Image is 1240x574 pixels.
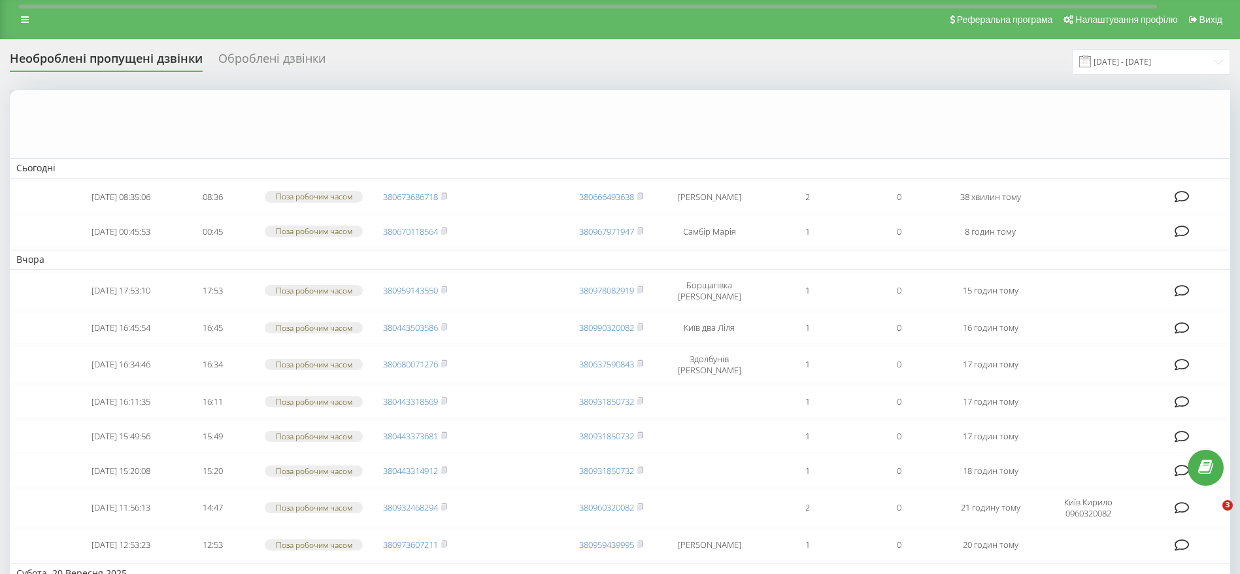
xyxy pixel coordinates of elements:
[853,529,945,561] td: 0
[762,346,853,383] td: 1
[167,386,258,418] td: 16:11
[265,502,363,513] div: Поза робочим часом
[167,529,258,561] td: 12:53
[853,273,945,309] td: 0
[579,430,634,442] a: 380931850732
[167,490,258,526] td: 14:47
[265,465,363,477] div: Поза робочим часом
[383,191,438,203] a: 380673686718
[167,216,258,248] td: 00:45
[10,52,203,72] div: Необроблені пропущені дзвінки
[762,273,853,309] td: 1
[853,216,945,248] td: 0
[75,312,167,344] td: [DATE] 16:45:54
[945,490,1036,526] td: 21 годину тому
[167,273,258,309] td: 17:53
[167,181,258,213] td: 08:36
[957,14,1053,25] span: Реферальна програма
[75,346,167,383] td: [DATE] 16:34:46
[945,529,1036,561] td: 20 годин тому
[579,501,634,513] a: 380960320082
[945,420,1036,452] td: 17 годин тому
[945,346,1036,383] td: 17 годин тому
[1196,500,1227,532] iframe: Intercom live chat
[853,346,945,383] td: 0
[945,181,1036,213] td: 38 хвилин тому
[75,455,167,487] td: [DATE] 15:20:08
[657,346,762,383] td: Здолбунів [PERSON_NAME]
[383,465,438,477] a: 380443314912
[579,396,634,407] a: 380931850732
[762,181,853,213] td: 2
[265,226,363,237] div: Поза робочим часом
[762,386,853,418] td: 1
[1222,500,1233,511] span: 3
[265,191,363,202] div: Поза робочим часом
[762,420,853,452] td: 1
[167,420,258,452] td: 15:49
[75,386,167,418] td: [DATE] 16:11:35
[945,386,1036,418] td: 17 годин тому
[1075,14,1177,25] span: Налаштування профілю
[579,358,634,370] a: 380637590843
[579,465,634,477] a: 380931850732
[75,420,167,452] td: [DATE] 15:49:56
[1036,490,1141,526] td: Київ Кирило 0960320082
[657,273,762,309] td: Борщагівка [PERSON_NAME]
[945,312,1036,344] td: 16 годин тому
[265,539,363,550] div: Поза робочим часом
[75,529,167,561] td: [DATE] 12:53:23
[383,430,438,442] a: 380443373681
[579,322,634,333] a: 380990320082
[762,529,853,561] td: 1
[579,284,634,296] a: 380978082919
[853,312,945,344] td: 0
[75,181,167,213] td: [DATE] 08:35:06
[945,273,1036,309] td: 15 годин тому
[218,52,326,72] div: Оброблені дзвінки
[383,284,438,296] a: 380959143550
[383,396,438,407] a: 380443318569
[762,490,853,526] td: 2
[579,191,634,203] a: 380666493638
[75,216,167,248] td: [DATE] 00:45:53
[167,346,258,383] td: 16:34
[383,322,438,333] a: 380443503586
[579,539,634,550] a: 380959439995
[1199,14,1222,25] span: Вихід
[383,539,438,550] a: 380973607211
[265,431,363,442] div: Поза робочим часом
[383,226,438,237] a: 380670118564
[657,529,762,561] td: [PERSON_NAME]
[579,226,634,237] a: 380967971947
[167,455,258,487] td: 15:20
[75,490,167,526] td: [DATE] 11:56:13
[265,285,363,296] div: Поза робочим часом
[167,312,258,344] td: 16:45
[762,216,853,248] td: 1
[762,312,853,344] td: 1
[945,455,1036,487] td: 18 годин тому
[383,501,438,513] a: 380932468294
[853,420,945,452] td: 0
[265,396,363,407] div: Поза робочим часом
[853,490,945,526] td: 0
[945,216,1036,248] td: 8 годин тому
[762,455,853,487] td: 1
[265,322,363,333] div: Поза робочим часом
[853,181,945,213] td: 0
[657,312,762,344] td: Київ два Ліля
[75,273,167,309] td: [DATE] 17:53:10
[265,359,363,370] div: Поза робочим часом
[853,455,945,487] td: 0
[853,386,945,418] td: 0
[657,181,762,213] td: [PERSON_NAME]
[383,358,438,370] a: 380680071276
[657,216,762,248] td: Самбір Марія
